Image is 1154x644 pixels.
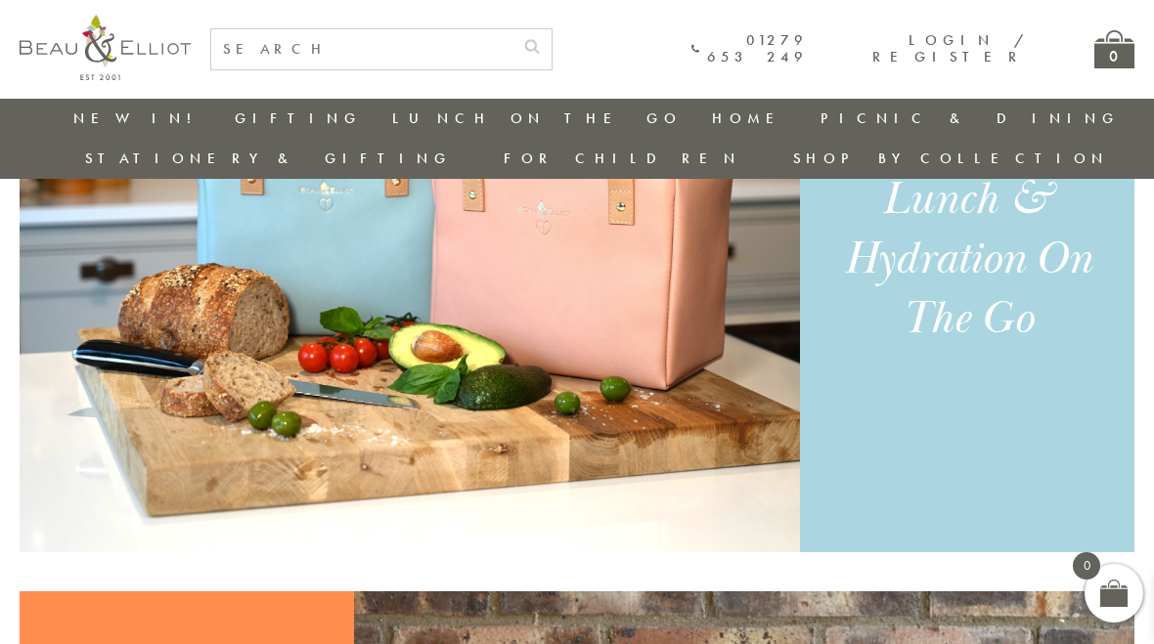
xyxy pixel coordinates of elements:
a: Stationery & Gifting [85,149,452,168]
input: SEARCH [211,29,512,69]
a: Home [712,108,790,128]
a: Login / Register [872,30,1026,66]
span: 0 [1073,552,1100,580]
div: Lunch & Hydration On The Go [823,170,1111,349]
a: Picnic & Dining [821,108,1120,128]
a: Gifting [235,108,362,128]
a: For Children [504,149,741,168]
a: Lunch On The Go [392,108,682,128]
a: 0 [1094,30,1134,68]
img: logo [20,15,191,80]
a: Shop by collection [793,149,1109,168]
a: 01279 653 249 [691,32,809,66]
a: New in! [73,108,204,128]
